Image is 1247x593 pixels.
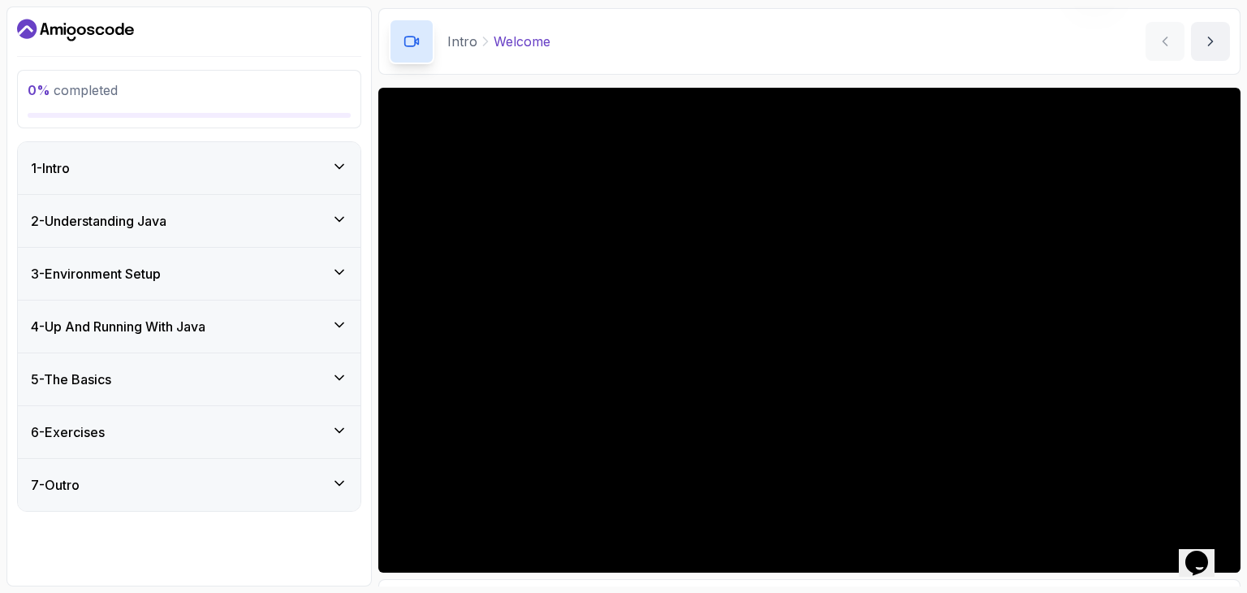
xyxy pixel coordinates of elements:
[1191,22,1230,61] button: next content
[1146,22,1184,61] button: previous content
[18,142,360,194] button: 1-Intro
[31,317,205,336] h3: 4 - Up And Running With Java
[17,17,134,43] a: Dashboard
[18,301,360,353] button: 4-Up And Running With Java
[447,32,477,51] p: Intro
[31,370,111,389] h3: 5 - The Basics
[1179,528,1231,577] iframe: chat widget
[378,88,1241,573] iframe: 1 - Hi
[31,158,70,178] h3: 1 - Intro
[28,82,50,98] span: 0 %
[31,211,166,231] h3: 2 - Understanding Java
[494,32,550,51] p: Welcome
[31,422,105,442] h3: 6 - Exercises
[31,475,80,495] h3: 7 - Outro
[31,264,161,284] h3: 3 - Environment Setup
[18,195,360,247] button: 2-Understanding Java
[18,459,360,511] button: 7-Outro
[28,82,118,98] span: completed
[18,406,360,458] button: 6-Exercises
[18,353,360,405] button: 5-The Basics
[18,248,360,300] button: 3-Environment Setup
